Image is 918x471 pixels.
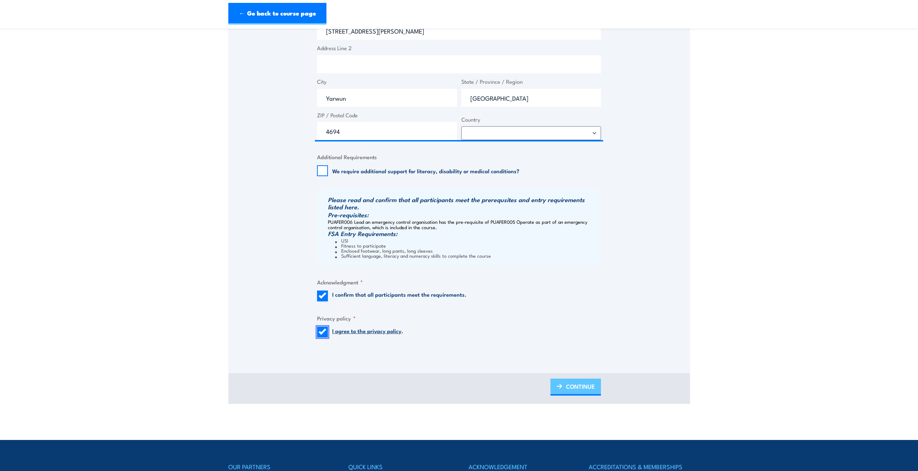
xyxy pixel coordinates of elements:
[328,230,599,237] h3: FSA Entry Requirements:
[228,3,326,25] a: ← Go back to course page
[566,377,595,396] span: CONTINUE
[550,379,601,396] a: CONTINUE
[317,189,601,265] div: PUAFER006 Lead an emergency control organisation has the pre-requisite of PUAFER005 Operate as pa...
[317,278,363,286] legend: Acknowledgment
[317,44,601,52] label: Address Line 2
[317,314,356,322] legend: Privacy policy
[332,167,519,174] label: We require additional support for literacy, disability or medical conditions?
[317,153,377,161] legend: Additional Requirements
[328,196,599,210] h3: Please read and confirm that all participants meet the prerequsites and entry requirements listed...
[335,243,599,248] li: Fitness to participate
[461,78,601,86] label: State / Province / Region
[332,291,466,301] label: I confirm that all participants meet the requirements.
[335,253,599,258] li: Sufficient language, literacy and numeracy skills to complete the course
[317,22,601,40] input: Enter a location
[328,211,599,218] h3: Pre-requisites:
[461,115,601,124] label: Country
[317,78,457,86] label: City
[332,327,403,337] label: .
[335,238,599,243] li: USI
[317,111,457,119] label: ZIP / Postal Code
[335,248,599,253] li: Enclosed footwear, long pants, long sleeves
[332,327,401,335] a: I agree to the privacy policy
